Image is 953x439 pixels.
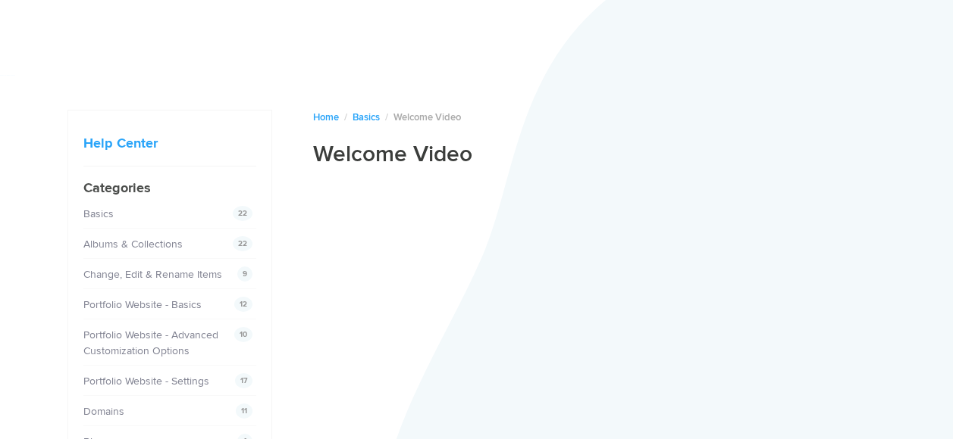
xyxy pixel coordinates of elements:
span: Welcome Video [393,111,461,123]
span: 11 [236,403,252,419]
a: Portfolio Website - Settings [83,375,209,388]
span: 10 [234,327,252,342]
a: Portfolio Website - Advanced Customization Options [83,328,218,357]
a: Portfolio Website - Basics [83,298,202,311]
span: / [344,111,347,123]
span: / [385,111,388,123]
a: Domains [83,405,124,418]
a: Home [313,111,339,123]
h1: Welcome Video [313,140,886,169]
span: 17 [235,373,252,388]
span: 12 [234,297,252,312]
a: Basics [353,111,380,123]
